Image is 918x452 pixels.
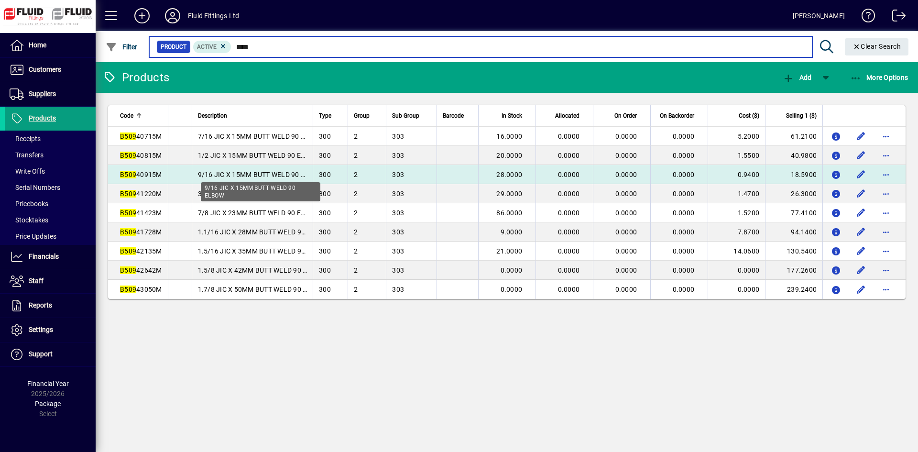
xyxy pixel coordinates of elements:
[198,209,320,217] span: 7/8 JIC X 23MM BUTT WELD 90 ELBOW
[29,114,56,122] span: Products
[5,228,96,244] a: Price Updates
[103,38,140,55] button: Filter
[496,247,522,255] span: 21.0000
[558,190,580,198] span: 0.0000
[853,224,869,240] button: Edit
[319,247,331,255] span: 300
[319,171,331,178] span: 300
[120,110,162,121] div: Code
[496,209,522,217] span: 86.0000
[443,110,472,121] div: Barcode
[853,282,869,297] button: Edit
[35,400,61,408] span: Package
[5,33,96,57] a: Home
[120,190,136,198] em: B509
[501,228,523,236] span: 9.0000
[198,190,320,198] span: 3/4 JIC X 20MM BUTT WELD 90 ELBOW
[660,110,694,121] span: On Backorder
[853,263,869,278] button: Edit
[354,190,358,198] span: 2
[765,165,822,184] td: 18.5900
[673,152,695,159] span: 0.0000
[319,209,331,217] span: 300
[161,42,186,52] span: Product
[10,135,41,143] span: Receipts
[673,286,695,293] span: 0.0000
[354,132,358,140] span: 2
[443,110,464,121] span: Barcode
[5,342,96,366] a: Support
[5,179,96,196] a: Serial Numbers
[392,286,404,293] span: 303
[120,286,136,293] em: B509
[120,228,162,236] span: 41728M
[392,132,404,140] span: 303
[319,110,342,121] div: Type
[392,228,404,236] span: 303
[615,190,637,198] span: 0.0000
[120,247,162,255] span: 42135M
[850,74,908,81] span: More Options
[765,242,822,261] td: 130.5400
[120,228,136,236] em: B509
[120,209,136,217] em: B509
[354,110,380,121] div: Group
[319,286,331,293] span: 300
[354,247,358,255] span: 2
[558,132,580,140] span: 0.0000
[878,243,894,259] button: More options
[614,110,637,121] span: On Order
[319,110,331,121] span: Type
[708,203,765,222] td: 1.5200
[708,146,765,165] td: 1.5500
[392,209,404,217] span: 303
[10,167,45,175] span: Write Offs
[120,286,162,293] span: 43050M
[319,132,331,140] span: 300
[765,184,822,203] td: 26.3000
[5,294,96,318] a: Reports
[558,228,580,236] span: 0.0000
[558,152,580,159] span: 0.0000
[392,190,404,198] span: 303
[5,163,96,179] a: Write Offs
[29,301,52,309] span: Reports
[5,196,96,212] a: Pricebooks
[542,110,588,121] div: Allocated
[354,228,358,236] span: 2
[558,286,580,293] span: 0.0000
[496,152,522,159] span: 20.0000
[188,8,239,23] div: Fluid Fittings Ltd
[354,286,358,293] span: 2
[599,110,645,121] div: On Order
[853,243,869,259] button: Edit
[484,110,531,121] div: In Stock
[615,266,637,274] span: 0.0000
[673,132,695,140] span: 0.0000
[878,282,894,297] button: More options
[615,171,637,178] span: 0.0000
[853,167,869,182] button: Edit
[5,212,96,228] a: Stocktakes
[120,110,133,121] span: Code
[27,380,69,387] span: Financial Year
[708,127,765,146] td: 5.2000
[739,110,759,121] span: Cost ($)
[501,266,523,274] span: 0.0000
[558,209,580,217] span: 0.0000
[198,286,326,293] span: 1.7/8 JIC X 50MM BUTT WELD 90 ELBOW
[673,247,695,255] span: 0.0000
[10,216,48,224] span: Stocktakes
[319,266,331,274] span: 300
[765,203,822,222] td: 77.4100
[615,247,637,255] span: 0.0000
[198,110,227,121] span: Description
[615,209,637,217] span: 0.0000
[853,148,869,163] button: Edit
[5,318,96,342] a: Settings
[392,152,404,159] span: 303
[708,280,765,299] td: 0.0000
[878,167,894,182] button: More options
[120,266,162,274] span: 42642M
[198,110,307,121] div: Description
